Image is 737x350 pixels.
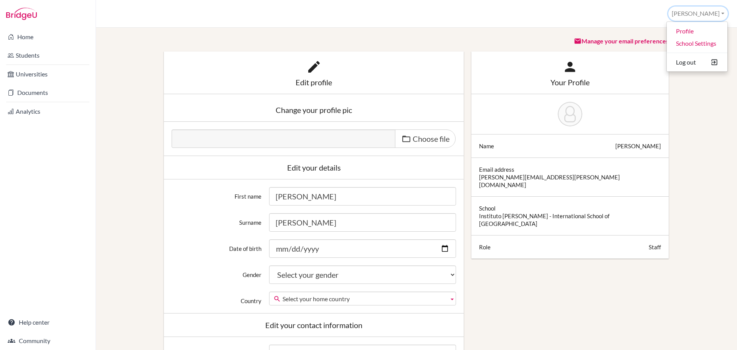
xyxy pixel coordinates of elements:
button: Log out [667,56,727,68]
div: Role [479,243,491,251]
a: Documents [2,85,94,100]
div: Your Profile [479,78,661,86]
a: Help center [2,315,94,330]
div: Name [479,142,494,150]
div: [PERSON_NAME] [615,142,661,150]
a: Home [2,29,94,45]
label: Gender [168,265,265,279]
button: [PERSON_NAME] [668,7,728,21]
span: Select your home country [283,292,446,306]
div: Change your profile pic [172,106,456,114]
a: School Settings [667,37,727,50]
div: Edit profile [172,78,456,86]
a: Community [2,333,94,348]
a: Analytics [2,104,94,119]
ul: [PERSON_NAME] [666,22,728,72]
div: Edit your details [172,164,456,171]
a: Students [2,48,94,63]
div: School [479,204,496,212]
div: Edit your contact information [172,321,456,329]
label: Country [168,292,265,305]
label: Surname [168,213,265,226]
a: Manage your email preferences [574,37,669,45]
div: Staff [649,243,661,251]
label: First name [168,187,265,200]
img: Bridge-U [6,8,37,20]
div: Instituto [PERSON_NAME] - International School of [GEOGRAPHIC_DATA] [479,212,661,227]
img: Erik Johnstone [558,102,582,126]
a: Profile [667,25,727,37]
div: Email address [479,166,514,173]
div: [PERSON_NAME][EMAIL_ADDRESS][PERSON_NAME][DOMAIN_NAME] [479,173,661,189]
a: Universities [2,66,94,82]
span: Choose file [413,134,449,143]
label: Date of birth [168,239,265,252]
